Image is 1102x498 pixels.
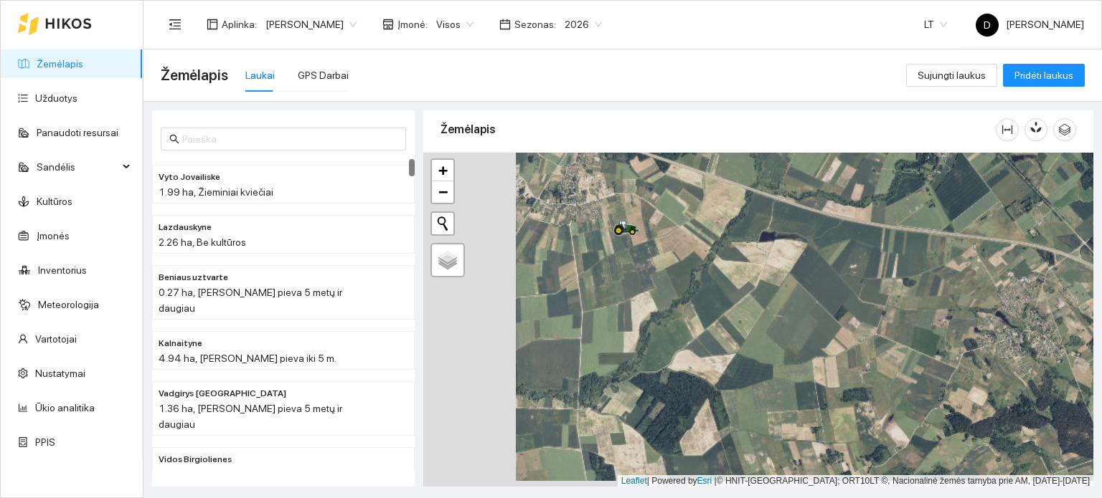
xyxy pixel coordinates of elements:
span: − [438,183,448,201]
span: search [169,134,179,144]
a: PPIS [35,436,55,448]
span: layout [207,19,218,30]
span: 4.94 ha, [PERSON_NAME] pieva iki 5 m. [159,353,336,364]
span: 1.99 ha, Žieminiai kviečiai [159,186,273,198]
a: Įmonės [37,230,70,241]
span: Vidos Birgiolienes [159,453,232,466]
span: column-width [997,124,1018,135]
a: Pridėti laukus [1003,70,1085,81]
div: GPS Darbai [298,67,349,83]
span: LT [924,14,947,35]
span: 2026 [565,14,602,35]
span: D [984,14,991,37]
span: menu-fold [169,18,182,31]
span: 2.26 ha, Be kultūros [159,236,246,248]
span: [PERSON_NAME] [976,19,1084,30]
button: column-width [996,118,1019,141]
span: Įmonė : [397,16,428,32]
button: Initiate a new search [432,213,453,234]
a: Nustatymai [35,368,85,379]
span: Žemėlapis [161,64,228,87]
a: Kultūros [37,196,72,207]
span: Sujungti laukus [918,67,986,83]
span: Kalnaityne [159,337,202,350]
button: Pridėti laukus [1003,64,1085,87]
span: Aplinka : [222,16,257,32]
button: Sujungti laukus [906,64,997,87]
a: Inventorius [38,264,87,276]
span: | [715,476,717,486]
span: shop [382,19,394,30]
div: Žemėlapis [441,109,996,150]
a: Leaflet [621,476,647,486]
span: Vadgirys lanka [159,387,286,401]
span: Vyto Jovailiske [159,171,220,184]
span: + [438,161,448,179]
span: Pridėti laukus [1014,67,1073,83]
a: Vartotojai [35,333,77,345]
span: 1.36 ha, [PERSON_NAME] pieva 5 metų ir daugiau [159,403,342,430]
span: calendar [499,19,511,30]
a: Zoom in [432,160,453,181]
a: Zoom out [432,181,453,203]
a: Panaudoti resursai [37,127,118,138]
a: Layers [432,244,463,276]
a: Sujungti laukus [906,70,997,81]
a: Užduotys [35,92,77,104]
a: Žemėlapis [37,58,83,70]
span: Sezonas : [514,16,556,32]
span: Sandėlis [37,153,118,181]
button: menu-fold [161,10,189,39]
span: Lazdauskyne [159,221,212,234]
span: 1.34 ha, Kukurūzai žaliajam pašaru [159,469,314,480]
span: 0.27 ha, [PERSON_NAME] pieva 5 metų ir daugiau [159,287,342,314]
a: Esri [697,476,712,486]
div: | Powered by © HNIT-[GEOGRAPHIC_DATA]; ORT10LT ©, Nacionalinė žemės tarnyba prie AM, [DATE]-[DATE] [618,475,1093,487]
div: Laukai [245,67,275,83]
span: Beniaus uztvarte [159,271,228,284]
a: Ūkio analitika [35,402,95,413]
a: Meteorologija [38,299,99,310]
span: Visos [436,14,474,35]
span: Dovydas Baršauskas [265,14,357,35]
input: Paieška [182,131,397,147]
